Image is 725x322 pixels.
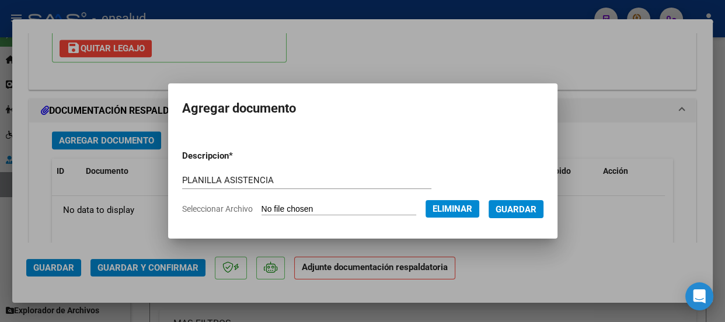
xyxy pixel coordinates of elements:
div: Open Intercom Messenger [685,282,713,310]
h2: Agregar documento [182,97,543,120]
span: Seleccionar Archivo [182,204,253,213]
button: Eliminar [426,200,479,218]
span: Guardar [496,204,536,215]
p: Descripcion [182,149,291,163]
span: Eliminar [433,204,472,214]
button: Guardar [489,200,543,218]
